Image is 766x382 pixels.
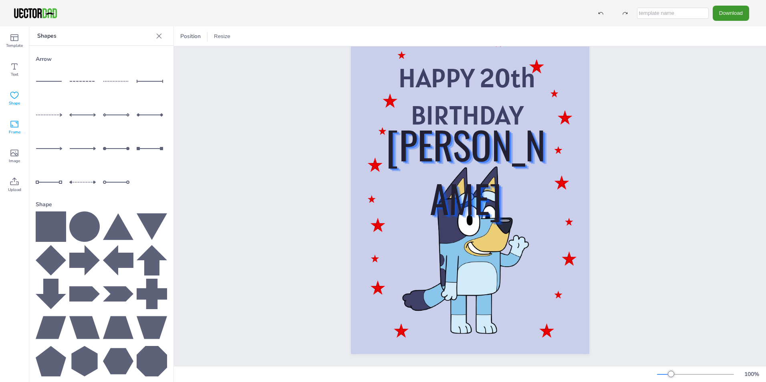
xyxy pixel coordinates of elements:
span: HAPPY 20th [398,60,536,95]
span: Template [6,42,23,49]
div: Shape [36,197,167,211]
button: Resize [211,30,234,43]
input: template name [637,8,709,19]
button: Download [713,6,749,20]
img: VectorDad-1.png [13,7,58,19]
span: Upload [8,187,21,193]
div: Arrow [36,52,167,66]
div: 100 % [742,370,761,378]
span: Image [9,158,20,164]
span: Position [179,32,202,40]
p: Shapes [37,26,153,46]
span: [PERSON_NAME] [386,116,545,226]
span: BIRTHDAY [410,98,523,132]
span: Frame [9,129,20,135]
span: Shape [9,100,20,107]
span: Text [11,71,18,78]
